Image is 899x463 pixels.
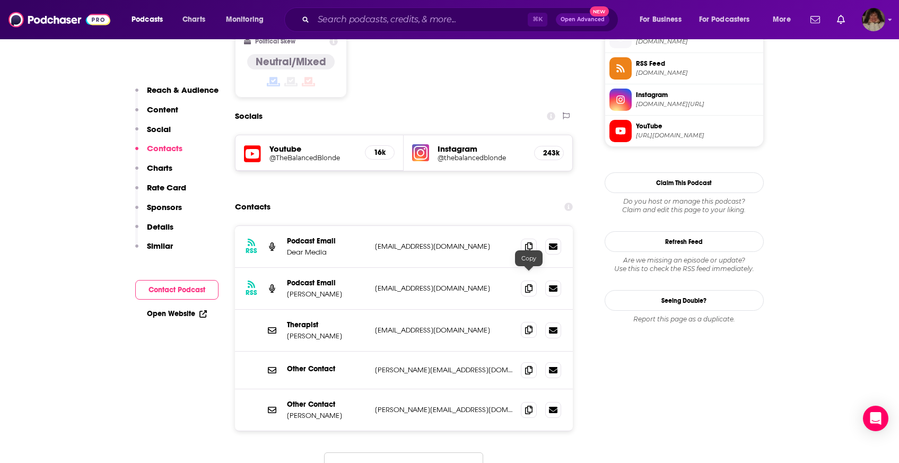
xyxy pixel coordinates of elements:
[375,284,513,293] p: [EMAIL_ADDRESS][DOMAIN_NAME]
[147,202,182,212] p: Sponsors
[256,55,326,68] h4: Neutral/Mixed
[438,144,526,154] h5: Instagram
[636,59,759,68] span: RSS Feed
[182,12,205,27] span: Charts
[235,106,263,126] h2: Socials
[226,12,264,27] span: Monitoring
[135,202,182,222] button: Sponsors
[605,197,764,206] span: Do you host or manage this podcast?
[375,242,513,251] p: [EMAIL_ADDRESS][DOMAIN_NAME]
[246,289,257,297] h3: RSS
[294,7,629,32] div: Search podcasts, credits, & more...
[135,182,186,202] button: Rate Card
[246,247,257,255] h3: RSS
[605,256,764,273] div: Are we missing an episode or update? Use this to check the RSS feed immediately.
[609,89,759,111] a: Instagram[DOMAIN_NAME][URL]
[632,11,695,28] button: open menu
[438,154,526,162] a: @thebalancedblonde
[773,12,791,27] span: More
[147,222,173,232] p: Details
[135,280,219,300] button: Contact Podcast
[375,365,513,374] p: [PERSON_NAME][EMAIL_ADDRESS][DOMAIN_NAME]
[636,38,759,46] span: art19.com
[609,120,759,142] a: YouTube[URL][DOMAIN_NAME]
[806,11,824,29] a: Show notifications dropdown
[8,10,110,30] img: Podchaser - Follow, Share and Rate Podcasts
[636,69,759,77] span: rss.art19.com
[147,124,171,134] p: Social
[135,143,182,163] button: Contacts
[528,13,547,27] span: ⌘ K
[135,163,172,182] button: Charts
[556,13,609,26] button: Open AdvancedNew
[287,411,366,420] p: [PERSON_NAME]
[699,12,750,27] span: For Podcasters
[147,104,178,115] p: Content
[765,11,804,28] button: open menu
[287,400,366,409] p: Other Contact
[287,290,366,299] p: [PERSON_NAME]
[590,6,609,16] span: New
[561,17,605,22] span: Open Advanced
[269,144,357,154] h5: Youtube
[147,309,207,318] a: Open Website
[863,406,888,431] div: Open Intercom Messenger
[515,250,543,266] div: Copy
[862,8,885,31] button: Show profile menu
[636,121,759,131] span: YouTube
[605,231,764,252] button: Refresh Feed
[636,100,759,108] span: instagram.com/thebalancedblonde
[605,172,764,193] button: Claim This Podcast
[255,38,295,45] h2: Political Skew
[640,12,682,27] span: For Business
[147,143,182,153] p: Contacts
[412,144,429,161] img: iconImage
[147,182,186,193] p: Rate Card
[374,148,386,157] h5: 16k
[135,241,173,260] button: Similar
[543,148,555,158] h5: 243k
[235,197,270,217] h2: Contacts
[135,85,219,104] button: Reach & Audience
[287,331,366,340] p: [PERSON_NAME]
[287,248,366,257] p: Dear Media
[135,104,178,124] button: Content
[287,278,366,287] p: Podcast Email
[132,12,163,27] span: Podcasts
[147,163,172,173] p: Charts
[862,8,885,31] span: Logged in as angelport
[147,241,173,251] p: Similar
[135,124,171,144] button: Social
[833,11,849,29] a: Show notifications dropdown
[375,405,513,414] p: [PERSON_NAME][EMAIL_ADDRESS][DOMAIN_NAME]
[862,8,885,31] img: User Profile
[176,11,212,28] a: Charts
[287,364,366,373] p: Other Contact
[313,11,528,28] input: Search podcasts, credits, & more...
[287,320,366,329] p: Therapist
[124,11,177,28] button: open menu
[605,290,764,311] a: Seeing Double?
[605,197,764,214] div: Claim and edit this page to your liking.
[636,132,759,139] span: https://www.youtube.com/@TheBalancedBlonde
[269,154,357,162] a: @TheBalancedBlonde
[147,85,219,95] p: Reach & Audience
[605,315,764,324] div: Report this page as a duplicate.
[609,57,759,80] a: RSS Feed[DOMAIN_NAME]
[375,326,513,335] p: [EMAIL_ADDRESS][DOMAIN_NAME]
[135,222,173,241] button: Details
[636,90,759,100] span: Instagram
[287,237,366,246] p: Podcast Email
[219,11,277,28] button: open menu
[692,11,765,28] button: open menu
